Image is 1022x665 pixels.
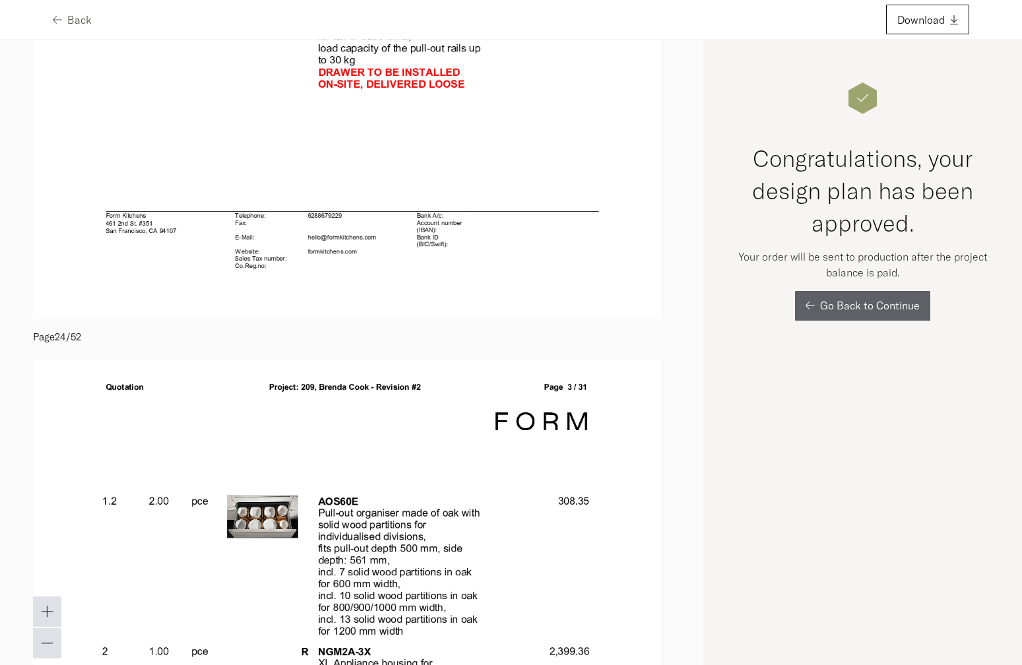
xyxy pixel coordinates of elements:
[820,300,920,311] span: Go Back to Continue
[723,142,1002,239] h2: Congratulations, your design plan has been approved.
[897,15,945,25] span: Download
[723,249,1002,280] p: Your order will be sent to production after the project balance is paid.
[33,319,670,350] p: Page 24 / 52
[67,15,92,25] span: Back
[795,291,930,321] button: Go Back to Continue
[53,5,92,34] button: Back
[886,5,969,34] button: Download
